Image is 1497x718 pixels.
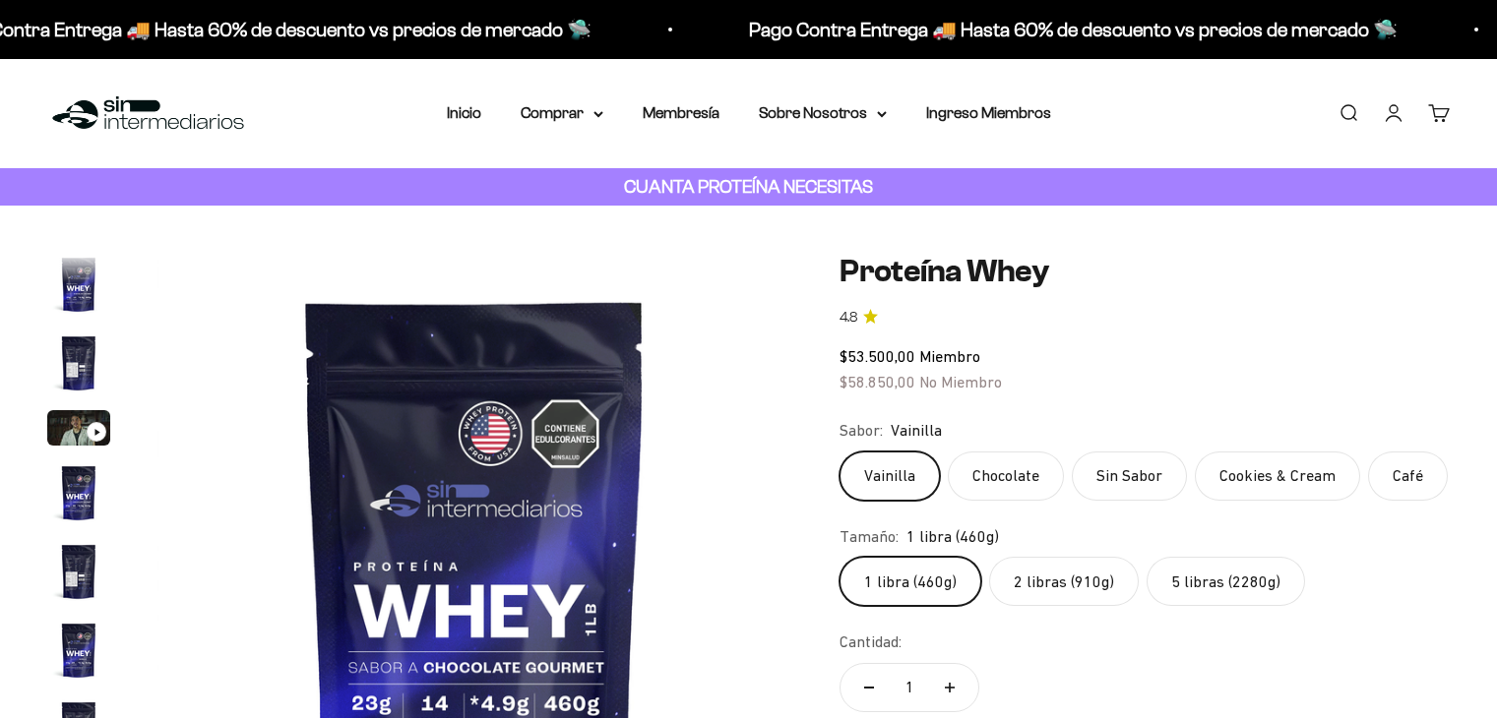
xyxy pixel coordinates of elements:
span: $53.500,00 [840,347,915,365]
img: Proteína Whey [47,619,110,682]
span: No Miembro [919,373,1002,390]
h1: Proteína Whey [840,253,1450,290]
button: Ir al artículo 3 [47,410,110,451]
img: Proteína Whey [47,331,110,394]
img: Proteína Whey [47,540,110,603]
img: Proteína Whey [47,461,110,524]
span: Miembro [919,347,980,365]
strong: CUANTA PROTEÍNA NECESITAS [624,176,873,197]
a: Ingreso Miembros [926,104,1051,121]
button: Aumentar cantidad [921,664,978,711]
span: 4.8 [840,307,857,329]
button: Ir al artículo 2 [47,331,110,400]
button: Ir al artículo 4 [47,461,110,530]
label: Cantidad: [840,629,902,655]
summary: Comprar [521,100,603,126]
a: Inicio [447,104,481,121]
button: Ir al artículo 1 [47,253,110,322]
summary: Sobre Nosotros [759,100,887,126]
legend: Tamaño: [840,524,899,550]
button: Ir al artículo 6 [47,619,110,688]
span: 1 libra (460g) [906,524,999,550]
button: Ir al artículo 5 [47,540,110,609]
img: Proteína Whey [47,253,110,316]
span: Vainilla [891,418,942,444]
a: Membresía [643,104,719,121]
p: Pago Contra Entrega 🚚 Hasta 60% de descuento vs precios de mercado 🛸 [745,14,1394,45]
button: Reducir cantidad [841,664,898,711]
legend: Sabor: [840,418,883,444]
span: $58.850,00 [840,373,915,390]
a: 4.84.8 de 5.0 estrellas [840,307,1450,329]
